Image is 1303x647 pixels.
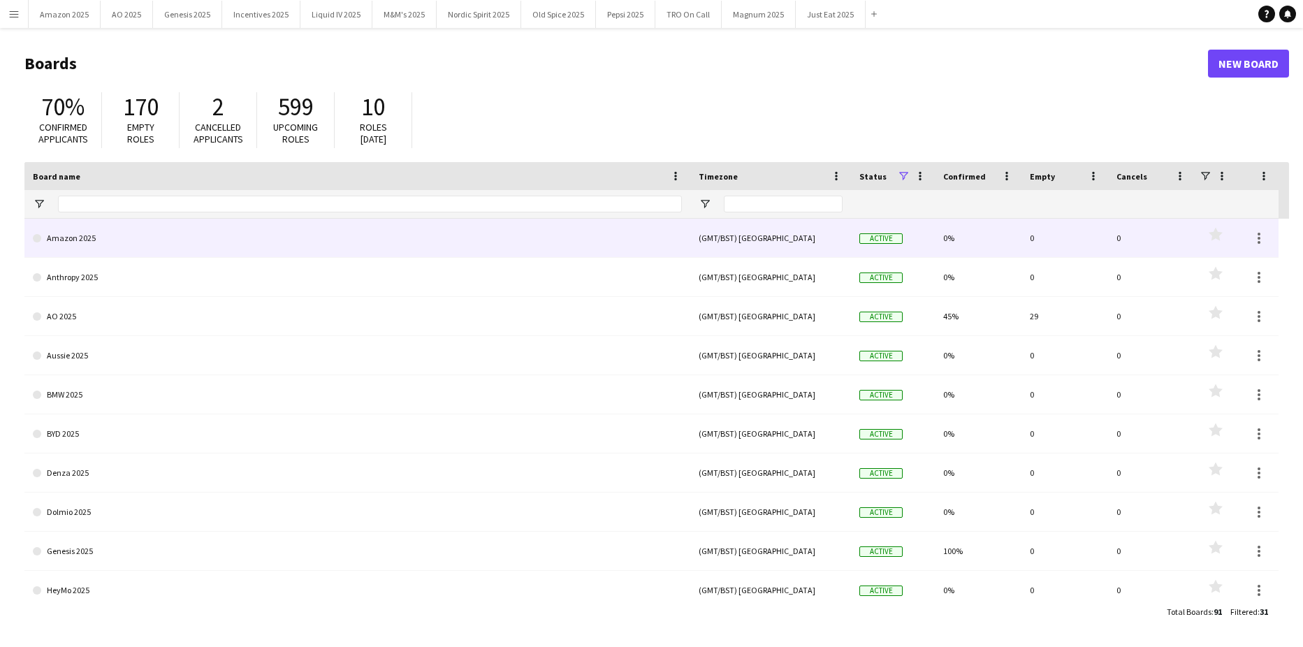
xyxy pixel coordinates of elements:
div: (GMT/BST) [GEOGRAPHIC_DATA] [690,336,851,375]
a: Amazon 2025 [33,219,682,258]
span: Active [859,390,903,400]
div: (GMT/BST) [GEOGRAPHIC_DATA] [690,258,851,296]
span: 70% [41,92,85,122]
div: (GMT/BST) [GEOGRAPHIC_DATA] [690,453,851,492]
div: 0 [1108,258,1195,296]
a: Denza 2025 [33,453,682,493]
div: (GMT/BST) [GEOGRAPHIC_DATA] [690,414,851,453]
span: Active [859,507,903,518]
span: Active [859,468,903,479]
div: 0% [935,336,1021,375]
span: Active [859,233,903,244]
div: 0 [1108,532,1195,570]
span: Timezone [699,171,738,182]
div: 0 [1108,375,1195,414]
span: Empty roles [127,121,154,145]
div: 0 [1021,493,1108,531]
span: Active [859,272,903,283]
a: HeyMo 2025 [33,571,682,610]
div: 0% [935,375,1021,414]
span: Confirmed [943,171,986,182]
div: 0 [1108,571,1195,609]
a: AO 2025 [33,297,682,336]
a: New Board [1208,50,1289,78]
input: Timezone Filter Input [724,196,843,212]
a: BMW 2025 [33,375,682,414]
input: Board name Filter Input [58,196,682,212]
div: 0% [935,571,1021,609]
div: 0% [935,493,1021,531]
button: Old Spice 2025 [521,1,596,28]
div: 0 [1021,532,1108,570]
div: 0 [1108,493,1195,531]
button: Open Filter Menu [699,198,711,210]
span: 599 [278,92,314,122]
div: 0 [1108,414,1195,453]
h1: Boards [24,53,1208,74]
div: 100% [935,532,1021,570]
div: (GMT/BST) [GEOGRAPHIC_DATA] [690,219,851,257]
div: 0% [935,258,1021,296]
button: TRO On Call [655,1,722,28]
div: 0 [1021,571,1108,609]
div: 0 [1021,453,1108,492]
span: 91 [1214,606,1222,617]
span: 2 [212,92,224,122]
button: Nordic Spirit 2025 [437,1,521,28]
span: Total Boards [1167,606,1211,617]
span: Cancels [1116,171,1147,182]
div: : [1167,598,1222,625]
span: Filtered [1230,606,1258,617]
span: Active [859,312,903,322]
span: 31 [1260,606,1268,617]
div: (GMT/BST) [GEOGRAPHIC_DATA] [690,493,851,531]
div: 0 [1021,375,1108,414]
span: Roles [DATE] [360,121,387,145]
span: Board name [33,171,80,182]
a: Dolmio 2025 [33,493,682,532]
div: 0 [1021,336,1108,375]
span: Active [859,429,903,439]
span: Active [859,586,903,596]
button: Amazon 2025 [29,1,101,28]
div: (GMT/BST) [GEOGRAPHIC_DATA] [690,571,851,609]
span: Active [859,546,903,557]
div: (GMT/BST) [GEOGRAPHIC_DATA] [690,375,851,414]
span: Empty [1030,171,1055,182]
a: BYD 2025 [33,414,682,453]
span: Active [859,351,903,361]
span: Status [859,171,887,182]
a: Aussie 2025 [33,336,682,375]
div: 0 [1021,414,1108,453]
button: Liquid IV 2025 [300,1,372,28]
div: 0 [1021,258,1108,296]
div: : [1230,598,1268,625]
div: 0 [1021,219,1108,257]
button: Pepsi 2025 [596,1,655,28]
span: Upcoming roles [273,121,318,145]
div: (GMT/BST) [GEOGRAPHIC_DATA] [690,297,851,335]
div: 0 [1108,336,1195,375]
button: Genesis 2025 [153,1,222,28]
div: 0% [935,219,1021,257]
div: 0% [935,414,1021,453]
div: 29 [1021,297,1108,335]
div: 0 [1108,219,1195,257]
button: AO 2025 [101,1,153,28]
div: 0 [1108,453,1195,492]
button: Magnum 2025 [722,1,796,28]
span: 170 [123,92,159,122]
div: (GMT/BST) [GEOGRAPHIC_DATA] [690,532,851,570]
a: Genesis 2025 [33,532,682,571]
button: Open Filter Menu [33,198,45,210]
a: Anthropy 2025 [33,258,682,297]
span: Cancelled applicants [194,121,243,145]
div: 45% [935,297,1021,335]
button: M&M's 2025 [372,1,437,28]
div: 0% [935,453,1021,492]
button: Just Eat 2025 [796,1,866,28]
span: Confirmed applicants [38,121,88,145]
div: 0 [1108,297,1195,335]
button: Incentives 2025 [222,1,300,28]
span: 10 [361,92,385,122]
